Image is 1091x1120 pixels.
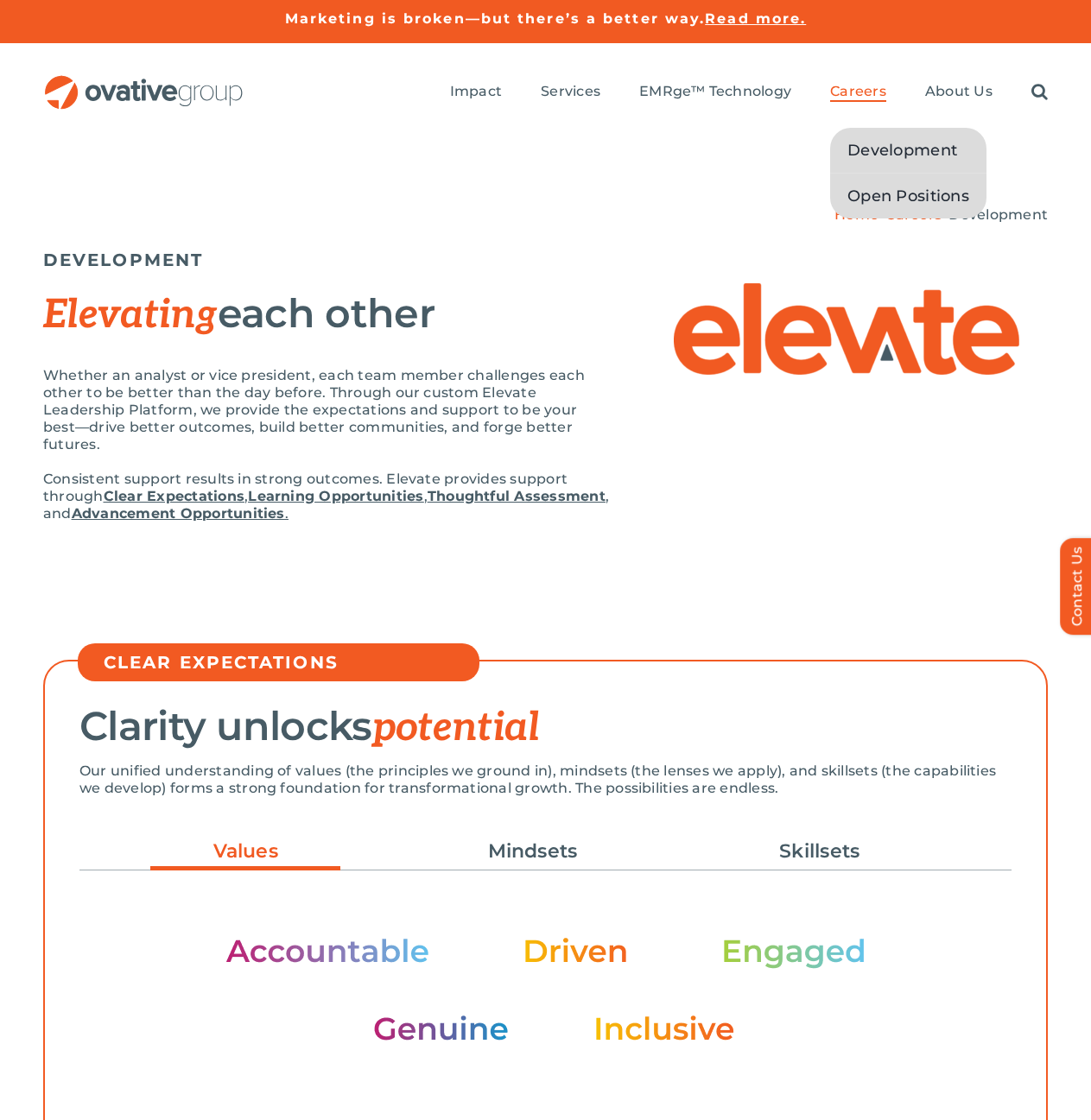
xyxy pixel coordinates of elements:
[43,291,218,339] span: Elevating
[450,65,1048,120] nav: Menu
[285,10,706,27] a: Marketing is broken—but there’s a better way.
[639,83,791,100] span: EMRge™ Technology
[450,83,502,100] span: Impact
[541,83,600,102] a: Services
[248,488,423,504] a: Learning Opportunities
[925,83,993,102] a: About Us
[847,184,969,208] span: Open Positions
[79,828,1012,875] ul: Post Filters
[830,83,886,100] span: Careers
[450,83,502,102] a: Impact
[830,128,986,173] a: Development
[1031,83,1048,102] a: Search
[244,488,248,504] span: ,
[104,488,244,504] a: Clear Expectations
[438,837,628,866] a: Mindsets
[43,488,609,522] span: , and
[925,83,993,100] span: About Us
[43,367,612,453] p: Whether an analyst or vice president, each team member challenges each other to be better than th...
[372,704,540,752] span: potential
[79,705,1012,750] h2: Clarity unlocks
[104,652,471,673] h5: CLEAR EXPECTATIONS
[225,935,866,1044] img: Stats
[428,488,606,504] a: Thoughtful Assessment
[847,138,957,162] span: Development
[150,837,340,875] a: Values
[674,283,1019,375] img: Elevate – Elevate Logo
[79,762,1012,797] p: Our unified understanding of values (the principles we ground in), mindsets (the lenses we apply)...
[43,73,244,90] a: OG_Full_horizontal_RGB
[424,488,428,504] span: ,
[43,471,612,522] p: Consistent support results in strong outcomes. Elevate provides support through
[72,505,285,522] strong: Advancement Opportunities
[830,83,886,102] a: Careers
[541,83,600,100] span: Services
[705,10,806,27] a: Read more.
[72,505,289,522] a: Advancement Opportunities.
[639,83,791,102] a: EMRge™ Technology
[43,292,612,337] h2: each other
[725,837,915,866] a: Skillsets
[830,174,986,218] a: Open Positions
[948,206,1048,223] span: Development
[43,250,1048,270] h5: DEVELOPMENT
